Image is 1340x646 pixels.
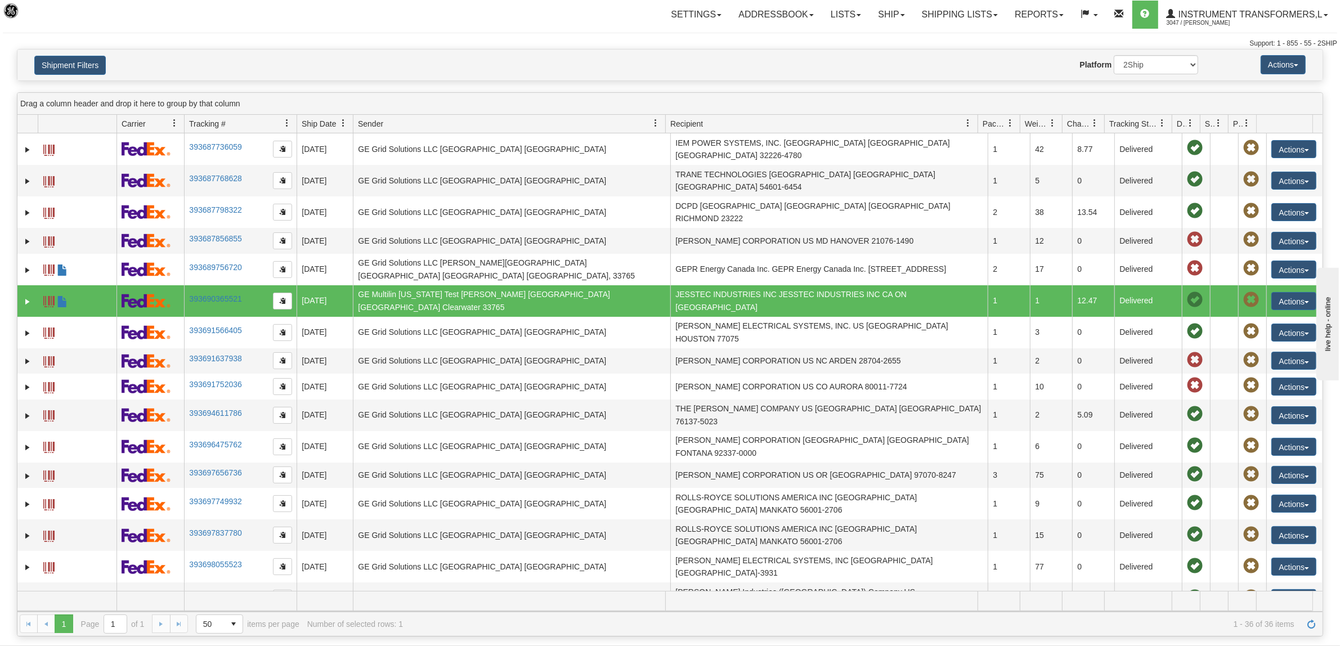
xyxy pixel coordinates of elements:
[189,497,241,506] a: 393697749932
[983,118,1006,129] span: Packages
[988,196,1030,228] td: 2
[43,140,55,158] a: Label
[189,528,241,537] a: 393697837780
[913,1,1006,29] a: Shipping lists
[43,465,55,483] a: Label
[988,551,1030,582] td: 1
[122,118,146,129] span: Carrier
[1072,317,1114,348] td: 0
[1177,118,1186,129] span: Delivery Status
[1030,582,1072,614] td: 49
[670,374,988,400] td: [PERSON_NAME] CORPORATION US CO AURORA 80011-7724
[122,379,171,393] img: 2 - FedEx Express®
[189,294,241,303] a: 393690365521
[1114,431,1182,463] td: Delivered
[1030,133,1072,165] td: 42
[22,236,33,247] a: Expand
[353,551,670,582] td: GE Grid Solutions LLC [GEOGRAPHIC_DATA] [GEOGRAPHIC_DATA]
[1187,261,1203,276] span: Late
[1030,285,1072,317] td: 1
[22,470,33,482] a: Expand
[189,234,241,243] a: 393687856855
[1030,228,1072,254] td: 12
[1072,348,1114,374] td: 0
[189,326,241,335] a: 393691566405
[22,144,33,155] a: Expand
[670,133,988,165] td: IEM POWER SYSTEMS, INC. [GEOGRAPHIC_DATA] [GEOGRAPHIC_DATA] [GEOGRAPHIC_DATA] 32226-4780
[297,348,353,374] td: [DATE]
[43,259,55,277] a: Label
[670,254,988,285] td: GEPR Energy Canada Inc. GEPR Energy Canada Inc. [STREET_ADDRESS]
[358,118,383,129] span: Sender
[297,488,353,519] td: [DATE]
[958,114,978,133] a: Recipient filter column settings
[670,196,988,228] td: DCPD [GEOGRAPHIC_DATA] [GEOGRAPHIC_DATA] [GEOGRAPHIC_DATA] RICHMOND 23222
[1271,378,1316,396] button: Actions
[1187,172,1203,187] span: On time
[196,614,299,634] span: items per page
[273,527,292,544] button: Copy to clipboard
[1072,228,1114,254] td: 0
[1271,140,1316,158] button: Actions
[670,228,988,254] td: [PERSON_NAME] CORPORATION US MD HANOVER 21076-1490
[297,582,353,614] td: [DATE]
[22,410,33,421] a: Expand
[122,408,171,422] img: 2 - FedEx Express®
[189,142,241,151] a: 393687736059
[273,466,292,483] button: Copy to clipboard
[1205,118,1214,129] span: Shipment Issues
[1243,232,1259,248] span: Pickup Not Assigned
[225,615,243,633] span: select
[196,614,243,634] span: Page sizes drop down
[1271,292,1316,310] button: Actions
[1243,378,1259,393] span: Pickup Not Assigned
[189,354,241,363] a: 393691637938
[334,114,353,133] a: Ship Date filter column settings
[273,293,292,309] button: Copy to clipboard
[22,499,33,510] a: Expand
[43,405,55,423] a: Label
[1271,589,1316,607] button: Actions
[1271,203,1316,221] button: Actions
[988,400,1030,431] td: 1
[273,438,292,455] button: Copy to clipboard
[43,557,55,575] a: Label
[353,463,670,488] td: GE Grid Solutions LLC [GEOGRAPHIC_DATA] [GEOGRAPHIC_DATA]
[353,285,670,317] td: GE Multilin [US_STATE] Test [PERSON_NAME] [GEOGRAPHIC_DATA] [GEOGRAPHIC_DATA] Clearwater 33765
[1271,352,1316,370] button: Actions
[1243,203,1259,219] span: Pickup Not Assigned
[1187,527,1203,542] span: On time
[988,285,1030,317] td: 1
[8,10,104,18] div: live help - online
[43,291,55,309] a: Label
[1072,431,1114,463] td: 0
[670,519,988,551] td: ROLLS-ROYCE SOLUTIONS AMERICA INC [GEOGRAPHIC_DATA] [GEOGRAPHIC_DATA] MANKATO 56001-2706
[1072,165,1114,196] td: 0
[189,409,241,418] a: 393694611786
[273,352,292,369] button: Copy to clipboard
[43,437,55,455] a: Label
[81,614,145,634] span: Page of 1
[1243,466,1259,482] span: Pickup Not Assigned
[988,254,1030,285] td: 2
[1261,55,1306,74] button: Actions
[1067,118,1091,129] span: Charge
[297,317,353,348] td: [DATE]
[273,172,292,189] button: Copy to clipboard
[1271,526,1316,544] button: Actions
[1043,114,1062,133] a: Weight filter column settings
[189,263,241,272] a: 393689756720
[1072,196,1114,228] td: 13.54
[670,285,988,317] td: JESSTEC INDUSTRIES INC JESSTEC INDUSTRIES INC CA ON [GEOGRAPHIC_DATA]
[307,620,403,629] div: Number of selected rows: 1
[353,196,670,228] td: GE Grid Solutions LLC [GEOGRAPHIC_DATA] [GEOGRAPHIC_DATA]
[1233,118,1243,129] span: Pickup Status
[670,400,988,431] td: THE [PERSON_NAME] COMPANY US [GEOGRAPHIC_DATA] [GEOGRAPHIC_DATA] 76137-5023
[1237,114,1256,133] a: Pickup Status filter column settings
[55,614,73,632] span: Page 1
[189,380,241,389] a: 393691752036
[189,468,241,477] a: 393697656736
[1025,118,1048,129] span: Weight
[353,431,670,463] td: GE Grid Solutions LLC [GEOGRAPHIC_DATA] [GEOGRAPHIC_DATA]
[1243,495,1259,511] span: Pickup Not Assigned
